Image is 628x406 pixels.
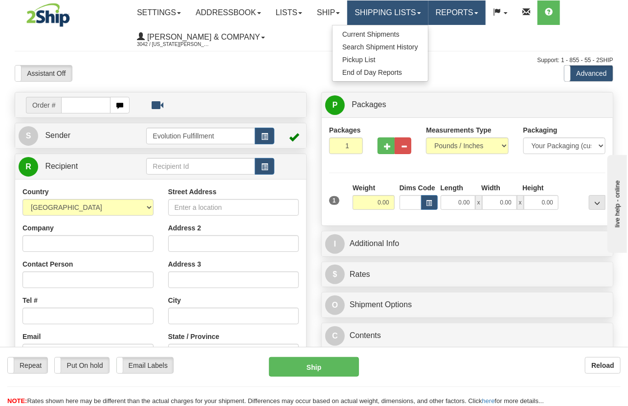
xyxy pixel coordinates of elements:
[352,100,386,109] span: Packages
[325,95,345,115] span: P
[333,41,428,53] a: Search Shipment History
[19,126,146,146] a: S Sender
[564,66,613,81] label: Advanced
[475,195,482,210] span: x
[168,187,217,197] label: Street Address
[22,259,73,269] label: Contact Person
[145,33,260,41] span: [PERSON_NAME] & Company
[7,8,90,16] div: live help - online
[329,196,339,205] span: 1
[325,234,609,254] a: IAdditional Info
[426,125,492,135] label: Measurements Type
[117,358,173,373] label: Email Labels
[168,295,181,305] label: City
[22,223,54,233] label: Company
[333,53,428,66] a: Pickup List
[15,2,82,27] img: logo3042.jpg
[353,183,375,193] label: Weight
[22,295,38,305] label: Tel #
[585,357,621,374] button: Reload
[333,66,428,79] a: End of Day Reports
[325,265,609,285] a: $Rates
[517,195,524,210] span: x
[168,223,202,233] label: Address 2
[342,68,402,76] span: End of Day Reports
[441,183,464,193] label: Length
[146,158,255,175] input: Recipient Id
[7,397,27,405] span: NOTE:
[347,0,428,25] a: Shipping lists
[342,43,418,51] span: Search Shipment History
[269,357,359,377] button: Ship
[168,259,202,269] label: Address 3
[333,28,428,41] a: Current Shipments
[325,265,345,284] span: $
[523,125,558,135] label: Packaging
[22,187,49,197] label: Country
[325,234,345,254] span: I
[325,95,609,115] a: P Packages
[130,0,188,25] a: Settings
[55,358,109,373] label: Put On hold
[19,157,38,177] span: R
[15,56,613,65] div: Support: 1 - 855 - 55 - 2SHIP
[45,131,70,139] span: Sender
[482,397,495,405] a: here
[400,183,435,193] label: Dims Code
[168,332,220,341] label: State / Province
[8,358,47,373] label: Repeat
[19,157,132,177] a: R Recipient
[325,295,609,315] a: OShipment Options
[325,326,609,346] a: CContents
[342,30,400,38] span: Current Shipments
[15,66,72,81] label: Assistant Off
[188,0,269,25] a: Addressbook
[310,0,347,25] a: Ship
[130,25,272,49] a: [PERSON_NAME] & Company 3042 / [US_STATE][PERSON_NAME]
[325,295,345,315] span: O
[269,0,310,25] a: Lists
[522,183,544,193] label: Height
[146,128,255,144] input: Sender Id
[342,56,376,64] span: Pickup List
[26,97,61,113] span: Order #
[137,40,210,49] span: 3042 / [US_STATE][PERSON_NAME]
[428,0,486,25] a: Reports
[325,326,345,346] span: C
[22,332,41,341] label: Email
[19,126,38,146] span: S
[481,183,500,193] label: Width
[168,199,299,216] input: Enter a location
[591,361,614,369] b: Reload
[606,153,627,253] iframe: chat widget
[589,195,606,210] div: ...
[329,125,361,135] label: Packages
[45,162,78,170] span: Recipient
